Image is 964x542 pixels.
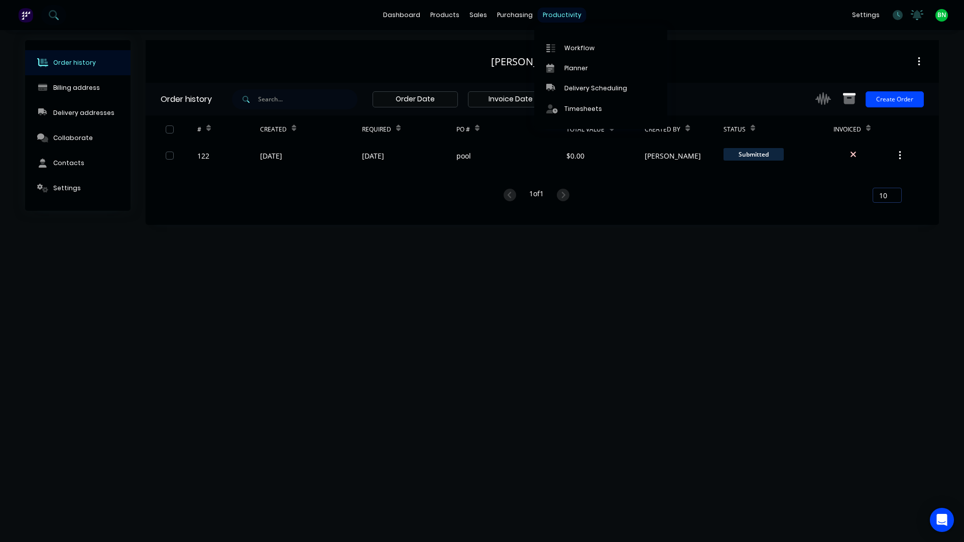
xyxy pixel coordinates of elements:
[197,151,209,161] div: 122
[534,58,667,78] a: Planner
[833,115,896,143] div: Invoiced
[25,50,131,75] button: Order history
[53,159,84,168] div: Contacts
[53,58,96,67] div: Order history
[25,125,131,151] button: Collaborate
[161,93,212,105] div: Order history
[492,8,538,23] div: purchasing
[362,125,391,134] div: Required
[468,92,553,107] input: Invoice Date
[373,92,457,107] input: Order Date
[456,115,566,143] div: PO #
[937,11,946,20] span: BN
[930,508,954,532] div: Open Intercom Messenger
[538,8,586,23] div: productivity
[53,184,81,193] div: Settings
[260,125,287,134] div: Created
[534,78,667,98] a: Delivery Scheduling
[25,75,131,100] button: Billing address
[724,148,784,161] span: Submitted
[645,115,723,143] div: Created By
[491,56,594,68] div: [PERSON_NAME] & MJ
[534,99,667,119] a: Timesheets
[260,115,362,143] div: Created
[456,151,471,161] div: pool
[534,38,667,58] a: Workflow
[25,151,131,176] button: Contacts
[724,125,746,134] div: Status
[53,133,93,143] div: Collaborate
[362,115,456,143] div: Required
[197,115,260,143] div: #
[724,115,833,143] div: Status
[25,176,131,201] button: Settings
[425,8,464,23] div: products
[645,151,701,161] div: [PERSON_NAME]
[566,151,584,161] div: $0.00
[258,89,357,109] input: Search...
[879,190,887,201] span: 10
[564,64,588,73] div: Planner
[378,8,425,23] a: dashboard
[18,8,33,23] img: Factory
[260,151,282,161] div: [DATE]
[456,125,470,134] div: PO #
[53,83,100,92] div: Billing address
[362,151,384,161] div: [DATE]
[564,104,602,113] div: Timesheets
[464,8,492,23] div: sales
[197,125,201,134] div: #
[564,84,627,93] div: Delivery Scheduling
[25,100,131,125] button: Delivery addresses
[866,91,924,107] button: Create Order
[564,44,594,53] div: Workflow
[847,8,885,23] div: settings
[833,125,861,134] div: Invoiced
[529,188,544,203] div: 1 of 1
[53,108,114,117] div: Delivery addresses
